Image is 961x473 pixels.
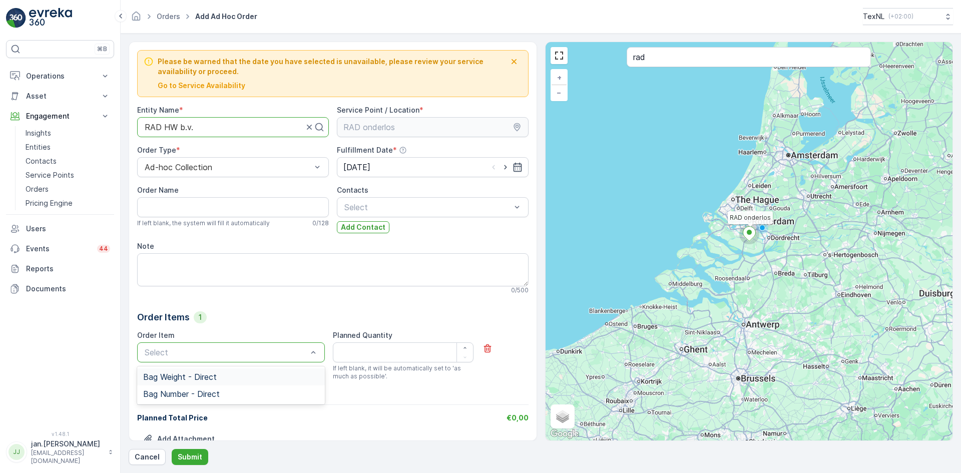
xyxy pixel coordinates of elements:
[158,57,506,77] span: Please be warned that the date you have selected is unavailable, please review your service avail...
[557,73,562,82] span: +
[137,219,270,227] span: If left blank, the system will fill it automatically
[135,452,160,462] p: Cancel
[6,8,26,28] img: logo
[26,91,94,101] p: Asset
[26,71,94,81] p: Operations
[6,66,114,86] button: Operations
[6,279,114,299] a: Documents
[26,284,110,294] p: Documents
[552,48,567,63] a: View Fullscreen
[557,88,562,97] span: −
[137,106,179,114] label: Entity Name
[344,201,511,213] p: Select
[22,196,114,210] a: Pricing Engine
[129,449,166,465] button: Cancel
[333,331,392,339] label: Planned Quantity
[863,12,884,22] p: TexNL
[26,264,110,274] p: Reports
[22,154,114,168] a: Contacts
[26,244,91,254] p: Events
[337,117,529,137] input: RAD onderlos
[158,81,245,91] button: Go to Service Availability
[26,128,51,138] p: Insights
[337,146,393,154] label: Fulfillment Date
[26,170,74,180] p: Service Points
[145,346,307,358] p: Select
[863,8,953,25] button: TexNL(+02:00)
[552,70,567,85] a: Zoom In
[178,452,202,462] p: Submit
[137,146,176,154] label: Order Type
[6,106,114,126] button: Engagement
[157,12,180,21] a: Orders
[552,85,567,100] a: Zoom Out
[22,126,114,140] a: Insights
[399,146,407,154] div: Help Tooltip Icon
[137,431,221,447] button: Upload File
[548,427,581,440] a: Open this area in Google Maps (opens a new window)
[341,222,385,232] p: Add Contact
[337,106,419,114] label: Service Point / Location
[507,413,529,422] span: €0,00
[143,372,217,381] span: Bag Weight - Direct
[22,140,114,154] a: Entities
[9,444,25,460] div: JJ
[6,259,114,279] a: Reports
[26,111,94,121] p: Engagement
[26,224,110,234] p: Users
[26,198,73,208] p: Pricing Engine
[26,184,49,194] p: Orders
[337,221,389,233] button: Add Contact
[627,47,871,67] input: Search address or service points
[172,449,208,465] button: Submit
[137,331,175,339] label: Order Item
[6,219,114,239] a: Users
[548,427,581,440] img: Google
[6,239,114,259] a: Events44
[337,157,529,177] input: dd/mm/yyyy
[157,434,215,444] p: Add Attachment
[31,449,103,465] p: [EMAIL_ADDRESS][DOMAIN_NAME]
[888,13,913,21] p: ( +02:00 )
[137,413,208,423] p: Planned Total Price
[6,439,114,465] button: JJjan.[PERSON_NAME][EMAIL_ADDRESS][DOMAIN_NAME]
[333,364,473,380] span: If left blank, it will be automatically set to 'as much as possible'.
[137,310,190,324] p: Order Items
[6,431,114,437] span: v 1.48.1
[337,186,368,194] label: Contacts
[198,312,203,322] p: 1
[99,245,108,253] p: 44
[143,389,220,398] span: Bag Number - Direct
[193,12,259,22] span: Add Ad Hoc Order
[6,86,114,106] button: Asset
[552,405,574,427] a: Layers
[26,142,51,152] p: Entities
[97,45,107,53] p: ⌘B
[31,439,103,449] p: jan.[PERSON_NAME]
[29,8,72,28] img: logo_light-DOdMpM7g.png
[137,242,154,250] label: Note
[22,182,114,196] a: Orders
[26,156,57,166] p: Contacts
[312,219,329,227] p: 0 / 128
[137,186,179,194] label: Order Name
[22,168,114,182] a: Service Points
[511,286,529,294] p: 0 / 500
[131,15,142,23] a: Homepage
